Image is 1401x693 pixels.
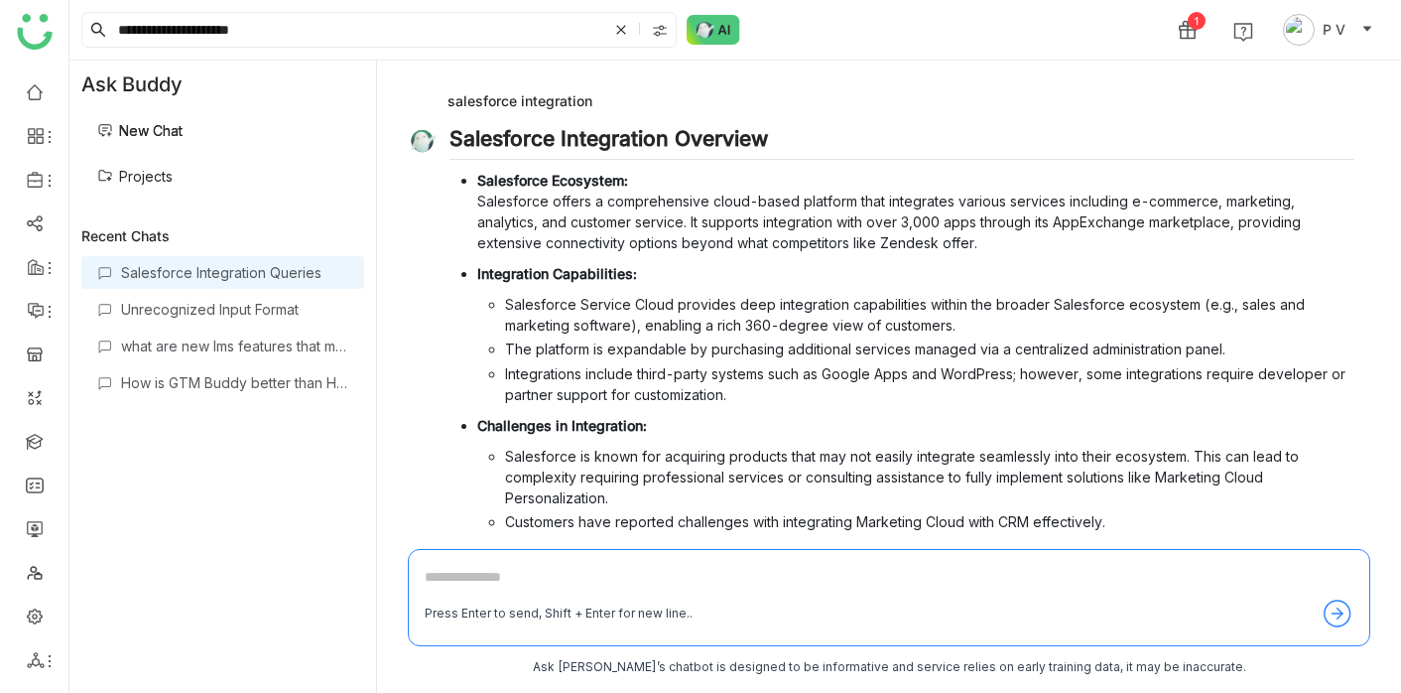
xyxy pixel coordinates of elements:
[1279,14,1377,46] button: P V
[477,417,647,434] strong: Challenges in Integration:
[687,15,740,45] img: ask-buddy-normal.svg
[1323,19,1345,41] span: P V
[97,168,173,185] a: Projects
[505,363,1354,405] li: Integrations include third-party systems such as Google Apps and WordPress; however, some integra...
[97,122,183,139] a: New Chat
[69,61,376,108] div: Ask Buddy
[408,658,1370,677] div: Ask [PERSON_NAME]’s chatbot is designed to be informative and service relies on early training da...
[449,126,1354,160] h2: Salesforce Integration Overview
[81,227,364,244] div: Recent Chats
[121,338,348,354] div: what are new lms features that makes us better than highspot
[505,446,1354,508] li: Salesforce is known for acquiring products that may not easily integrate seamlessly into their ec...
[505,339,1354,359] li: The platform is expandable by purchasing additional services managed via a centralized administra...
[121,301,348,318] div: Unrecognized Input Format
[477,170,1354,253] p: Salesforce offers a comprehensive cloud-based platform that integrates various services including...
[505,536,1354,578] li: Some tools within the ecosystem (e.g., Evergage acquisition) add complexity due to overlapping fu...
[505,294,1354,336] li: Salesforce Service Cloud provides deep integration capabilities within the broader Salesforce eco...
[505,511,1354,532] li: Customers have reported challenges with integrating Marketing Cloud with CRM effectively.
[652,23,668,39] img: search-type.svg
[121,374,348,391] div: How is GTM Buddy better than Highspot?
[425,605,693,624] div: Press Enter to send, Shift + Enter for new line..
[1188,12,1206,30] div: 1
[408,86,1354,114] div: salesforce integration
[121,264,348,281] div: Salesforce Integration Queries
[477,265,637,282] strong: Integration Capabilities:
[408,86,436,114] img: 68514051512bef77ea259416
[1233,22,1253,42] img: help.svg
[1283,14,1315,46] img: avatar
[477,172,628,189] strong: Salesforce Ecosystem:
[17,14,53,50] img: logo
